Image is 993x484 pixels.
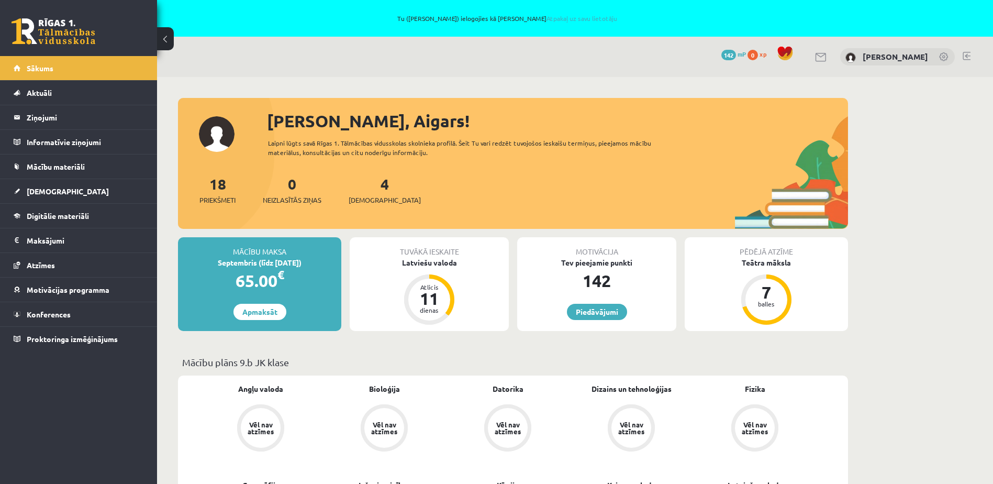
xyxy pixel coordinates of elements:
a: Motivācijas programma [14,278,144,302]
a: Latviešu valoda Atlicis 11 dienas [350,257,509,326]
a: Bioloģija [369,383,400,394]
div: 65.00 [178,268,341,293]
div: Vēl nav atzīmes [370,421,399,435]
a: [PERSON_NAME] [863,51,928,62]
a: 0 xp [747,50,772,58]
div: Pēdējā atzīme [685,237,848,257]
span: Sākums [27,63,53,73]
div: Septembris (līdz [DATE]) [178,257,341,268]
p: Mācību plāns 9.b JK klase [182,355,844,369]
span: Priekšmeti [199,195,236,205]
span: Tu ([PERSON_NAME]) ielogojies kā [PERSON_NAME] [120,15,894,21]
a: Rīgas 1. Tālmācības vidusskola [12,18,95,45]
span: xp [760,50,766,58]
div: Motivācija [517,237,676,257]
img: Aigars Laķis [845,52,856,63]
div: dienas [414,307,445,313]
a: Dizains un tehnoloģijas [592,383,672,394]
div: Vēl nav atzīmes [617,421,646,435]
div: [PERSON_NAME], Aigars! [267,108,848,134]
span: Aktuāli [27,88,52,97]
a: Piedāvājumi [567,304,627,320]
div: balles [751,301,782,307]
a: Informatīvie ziņojumi [14,130,144,154]
a: Konferences [14,302,144,326]
a: Datorika [493,383,523,394]
a: Vēl nav atzīmes [199,404,322,454]
span: Proktoringa izmēģinājums [27,334,118,344]
span: € [277,267,284,282]
legend: Maksājumi [27,228,144,252]
a: Atzīmes [14,253,144,277]
div: 7 [751,284,782,301]
span: Motivācijas programma [27,285,109,294]
div: Vēl nav atzīmes [493,421,522,435]
a: 18Priekšmeti [199,174,236,205]
a: Ziņojumi [14,105,144,129]
span: 142 [721,50,736,60]
span: 0 [747,50,758,60]
a: Digitālie materiāli [14,204,144,228]
div: Laipni lūgts savā Rīgas 1. Tālmācības vidusskolas skolnieka profilā. Šeit Tu vari redzēt tuvojošo... [268,138,670,157]
span: Neizlasītās ziņas [263,195,321,205]
a: 0Neizlasītās ziņas [263,174,321,205]
a: [DEMOGRAPHIC_DATA] [14,179,144,203]
div: Vēl nav atzīmes [740,421,769,435]
a: Vēl nav atzīmes [570,404,693,454]
span: [DEMOGRAPHIC_DATA] [349,195,421,205]
div: Mācību maksa [178,237,341,257]
span: Digitālie materiāli [27,211,89,221]
a: 4[DEMOGRAPHIC_DATA] [349,174,421,205]
span: mP [738,50,746,58]
div: Latviešu valoda [350,257,509,268]
a: Atpakaļ uz savu lietotāju [546,14,617,23]
div: Atlicis [414,284,445,290]
legend: Informatīvie ziņojumi [27,130,144,154]
a: Apmaksāt [233,304,286,320]
a: Mācību materiāli [14,155,144,179]
a: Fizika [745,383,765,394]
div: Vēl nav atzīmes [246,421,275,435]
a: Angļu valoda [238,383,283,394]
a: Sākums [14,56,144,80]
a: Vēl nav atzīmes [693,404,817,454]
a: Maksājumi [14,228,144,252]
a: Proktoringa izmēģinājums [14,327,144,351]
div: Teātra māksla [685,257,848,268]
a: 142 mP [721,50,746,58]
div: Tev pieejamie punkti [517,257,676,268]
div: 11 [414,290,445,307]
span: Konferences [27,310,71,319]
div: 142 [517,268,676,293]
a: Aktuāli [14,81,144,105]
a: Teātra māksla 7 balles [685,257,848,326]
legend: Ziņojumi [27,105,144,129]
span: Mācību materiāli [27,162,85,171]
div: Tuvākā ieskaite [350,237,509,257]
span: Atzīmes [27,260,55,270]
a: Vēl nav atzīmes [322,404,446,454]
span: [DEMOGRAPHIC_DATA] [27,186,109,196]
a: Vēl nav atzīmes [446,404,570,454]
